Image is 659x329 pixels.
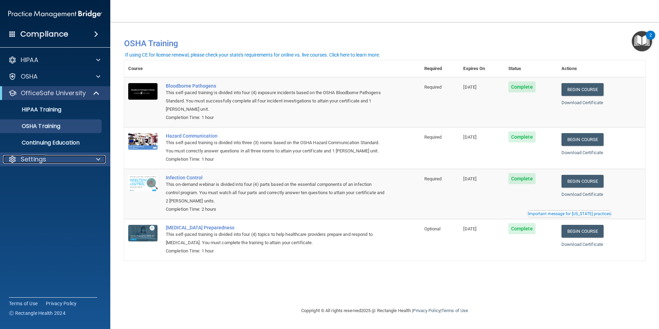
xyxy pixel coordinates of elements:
p: HIPAA [21,56,38,64]
a: Download Certificate [561,192,603,197]
a: Infection Control [166,175,386,180]
span: Optional [424,226,441,231]
div: Completion Time: 2 hours [166,205,386,213]
span: Complete [508,173,536,184]
div: This on-demand webinar is divided into four (4) parts based on the essential components of an inf... [166,180,386,205]
th: Status [504,60,557,77]
a: HIPAA [8,56,100,64]
a: Download Certificate [561,150,603,155]
button: If using CE for license renewal, please check your state's requirements for online vs. live cours... [124,51,381,58]
a: Settings [8,155,100,163]
span: Complete [508,81,536,92]
span: Required [424,84,442,90]
a: Terms of Use [9,300,38,307]
div: 2 [649,35,652,44]
span: [DATE] [463,226,476,231]
h4: OSHA Training [124,39,645,48]
div: This self-paced training is divided into four (4) topics to help healthcare providers prepare and... [166,230,386,247]
button: Read this if you are a dental practitioner in the state of CA [527,210,612,217]
div: Completion Time: 1 hour [166,247,386,255]
p: OSHA [21,72,38,81]
a: Begin Course [561,225,604,238]
p: Continuing Education [4,139,99,146]
a: Terms of Use [442,308,468,313]
a: Bloodborne Pathogens [166,83,386,89]
div: Completion Time: 1 hour [166,155,386,163]
p: OfficeSafe University [21,89,86,97]
p: OSHA Training [4,123,60,130]
span: [DATE] [463,84,476,90]
p: Settings [21,155,46,163]
a: OfficeSafe University [8,89,100,97]
th: Course [124,60,162,77]
span: [DATE] [463,134,476,140]
div: This self-paced training is divided into three (3) rooms based on the OSHA Hazard Communication S... [166,139,386,155]
th: Required [420,60,459,77]
div: This self-paced training is divided into four (4) exposure incidents based on the OSHA Bloodborne... [166,89,386,113]
div: If using CE for license renewal, please check your state's requirements for online vs. live cours... [125,52,380,57]
a: Download Certificate [561,100,603,105]
h4: Compliance [20,29,68,39]
a: OSHA [8,72,100,81]
a: Begin Course [561,133,604,146]
span: Ⓒ Rectangle Health 2024 [9,310,65,317]
a: Privacy Policy [46,300,77,307]
th: Expires On [459,60,504,77]
a: Begin Course [561,83,604,96]
span: Complete [508,223,536,234]
a: Hazard Communication [166,133,386,139]
div: Completion Time: 1 hour [166,113,386,122]
a: Download Certificate [561,242,603,247]
a: Begin Course [561,175,604,188]
div: Copyright © All rights reserved 2025 @ Rectangle Health | | [259,300,510,322]
p: HIPAA Training [4,106,61,113]
span: [DATE] [463,176,476,181]
a: [MEDICAL_DATA] Preparedness [166,225,386,230]
button: Open Resource Center, 2 new notifications [632,31,652,51]
img: PMB logo [8,7,102,21]
span: Required [424,134,442,140]
a: Privacy Policy [413,308,440,313]
div: Important message for [US_STATE] practices [528,212,611,216]
span: Required [424,176,442,181]
th: Actions [557,60,645,77]
span: Complete [508,131,536,142]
